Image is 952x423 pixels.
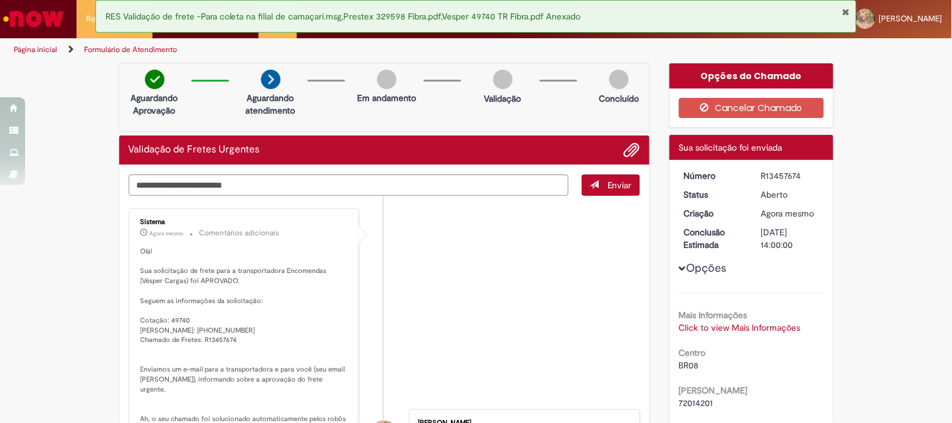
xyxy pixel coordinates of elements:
[261,70,281,89] img: arrow-next.png
[582,174,640,196] button: Enviar
[842,7,850,17] button: Fechar Notificação
[761,226,820,251] div: [DATE] 14:00:00
[145,70,164,89] img: check-circle-green.png
[484,92,521,105] p: Validação
[879,13,943,24] span: [PERSON_NAME]
[200,228,280,238] small: Comentários adicionais
[105,11,581,22] span: RES Validação de frete -Para coleta na filial de camaçari.msg,Prestex 329598 Fibra.pdf,Vesper 497...
[9,38,625,62] ul: Trilhas de página
[1,6,66,31] img: ServiceNow
[675,169,752,182] dt: Número
[86,13,130,25] span: Requisições
[377,70,397,89] img: img-circle-grey.png
[129,174,569,196] textarea: Digite sua mensagem aqui...
[670,63,833,88] div: Opções do Chamado
[675,188,752,201] dt: Status
[679,142,783,153] span: Sua solicitação foi enviada
[675,207,752,220] dt: Criação
[761,169,820,182] div: R13457674
[761,188,820,201] div: Aberto
[240,92,301,117] p: Aguardando atendimento
[84,45,177,55] a: Formulário de Atendimento
[761,208,815,219] time: 28/08/2025 12:49:51
[493,70,513,89] img: img-circle-grey.png
[761,208,815,219] span: Agora mesmo
[679,309,747,321] b: Mais Informações
[129,144,260,156] h2: Validação de Fretes Urgentes Histórico de tíquete
[761,207,820,220] div: 28/08/2025 12:49:51
[150,230,184,237] time: 28/08/2025 12:49:56
[607,179,632,191] span: Enviar
[679,360,699,371] span: BR08
[357,92,416,104] p: Em andamento
[141,218,350,226] div: Sistema
[624,142,640,158] button: Adicionar anexos
[679,322,801,333] a: Click to view Mais Informações
[609,70,629,89] img: img-circle-grey.png
[124,92,185,117] p: Aguardando Aprovação
[599,92,639,105] p: Concluído
[675,226,752,251] dt: Conclusão Estimada
[679,347,706,358] b: Centro
[679,397,714,409] span: 72014201
[150,230,184,237] span: Agora mesmo
[679,98,824,118] button: Cancelar Chamado
[679,385,748,396] b: [PERSON_NAME]
[14,45,57,55] a: Página inicial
